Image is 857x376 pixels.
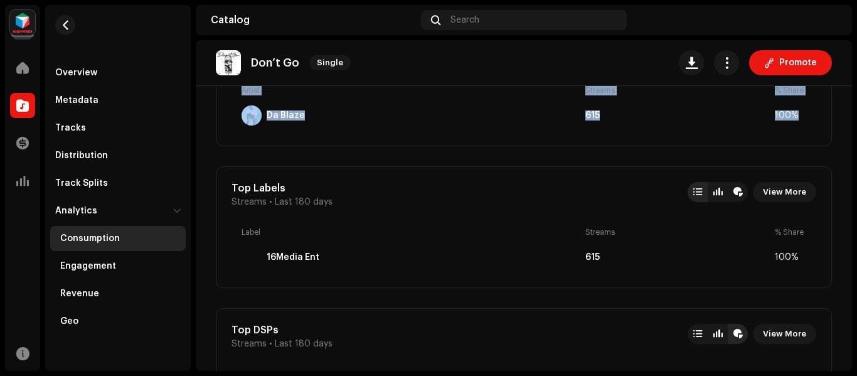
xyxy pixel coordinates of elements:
[55,206,97,216] div: Analytics
[309,55,351,70] span: Single
[267,252,319,262] div: 16Media Ent
[585,252,770,262] div: 615
[585,227,770,237] div: Streams
[50,171,186,196] re-m-nav-item: Track Splits
[775,110,806,121] div: 100%
[242,227,580,237] div: Label
[10,10,35,35] img: feab3aad-9b62-475c-8caf-26f15a9573ee
[60,316,78,326] div: Geo
[55,178,108,188] div: Track Splits
[763,321,806,346] span: View More
[50,198,186,334] re-m-nav-dropdown: Analytics
[50,60,186,85] re-m-nav-item: Overview
[60,289,99,299] div: Revenue
[275,197,333,207] span: Last 180 days
[211,15,416,25] div: Catalog
[585,85,770,95] div: Streams
[50,254,186,279] re-m-nav-item: Engagement
[775,227,806,237] div: % Share
[817,10,837,30] img: 7bf9e5fc-65c0-455e-a23e-8a6442befcf3
[749,50,832,75] button: Promote
[55,95,98,105] div: Metadata
[779,50,817,75] span: Promote
[50,281,186,306] re-m-nav-item: Revenue
[55,151,108,161] div: Distribution
[60,234,120,244] div: Consumption
[50,226,186,251] re-m-nav-item: Consumption
[50,143,186,168] re-m-nav-item: Distribution
[251,56,299,70] p: Don’t Go
[753,324,816,344] button: View More
[242,105,262,126] img: 153A83C5-B29F-4E40-9C7F-6DD68C3C7673
[242,247,262,267] img: 3743BCF3-A644-4800-87A7-C660A9D45F68
[763,180,806,205] span: View More
[50,88,186,113] re-m-nav-item: Metadata
[232,339,267,349] span: Streams
[55,123,86,133] div: Tracks
[232,182,333,195] div: Top Labels
[216,50,241,75] img: 1d61834b-0af3-4ef0-b891-3527f355ee10
[775,252,806,262] div: 100%
[242,85,580,95] div: Artist
[232,324,333,336] div: Top DSPs
[450,15,479,25] span: Search
[267,110,305,121] div: Da Blaze
[275,339,333,349] span: Last 180 days
[50,115,186,141] re-m-nav-item: Tracks
[269,339,272,349] span: •
[775,85,806,95] div: % Share
[585,110,770,121] div: 615
[60,261,116,271] div: Engagement
[55,68,97,78] div: Overview
[269,197,272,207] span: •
[50,309,186,334] re-m-nav-item: Geo
[753,182,816,202] button: View More
[232,197,267,207] span: Streams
